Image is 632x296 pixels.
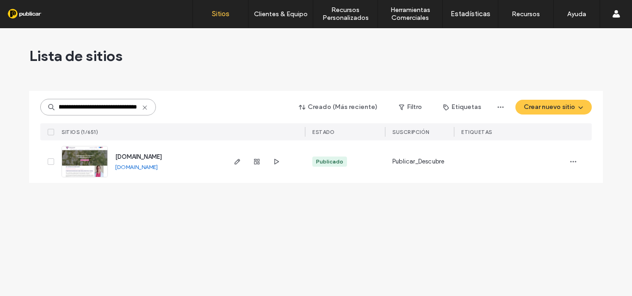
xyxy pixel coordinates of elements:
[62,129,98,135] span: SITIOS (1/651)
[316,157,343,166] div: Publicado
[291,100,386,115] button: Creado (Más reciente)
[512,10,540,18] label: Recursos
[313,6,378,22] label: Recursos Personalizados
[567,10,586,18] label: Ayuda
[515,100,592,115] button: Crear nuevo sitio
[115,153,162,160] a: [DOMAIN_NAME]
[212,10,229,18] label: Sitios
[378,6,442,22] label: Herramientas Comerciales
[390,100,431,115] button: Filtro
[451,10,490,18] label: Estadísticas
[435,100,489,115] button: Etiquetas
[312,129,335,135] span: ESTADO
[20,6,45,15] span: Ayuda
[115,163,158,170] a: [DOMAIN_NAME]
[461,129,492,135] span: ETIQUETAS
[392,157,444,166] span: Publicar_Descubre
[392,129,429,135] span: Suscripción
[254,10,308,18] label: Clientes & Equipo
[29,47,123,65] span: Lista de sitios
